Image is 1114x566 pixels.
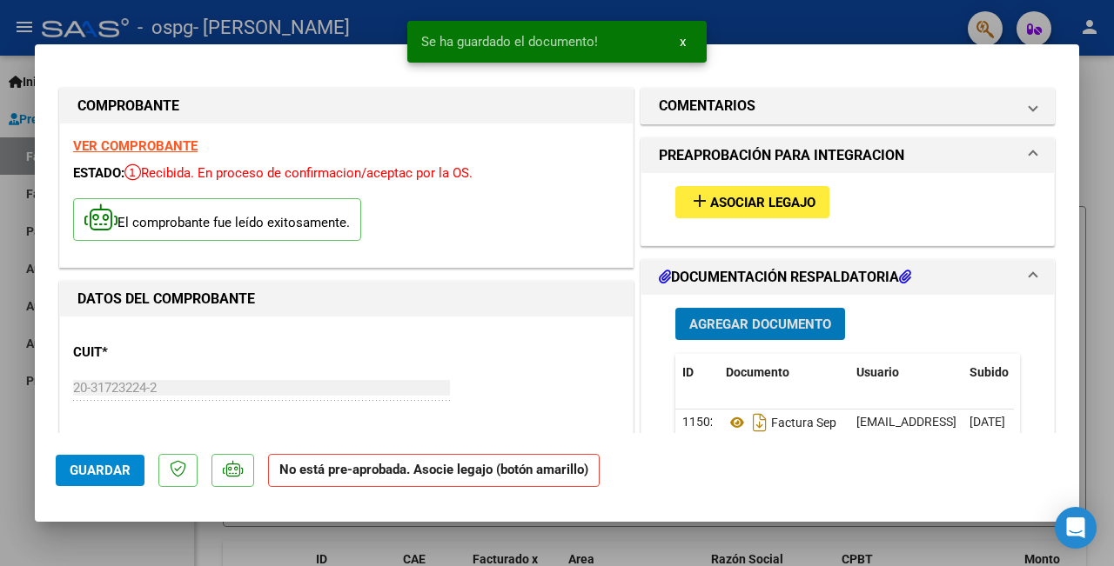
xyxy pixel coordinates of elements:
[73,198,361,241] p: El comprobante fue leído exitosamente.
[73,138,198,154] a: VER COMPROBANTE
[689,190,710,211] mat-icon: add
[73,165,124,181] span: ESTADO:
[719,354,849,391] datatable-header-cell: Documento
[849,354,963,391] datatable-header-cell: Usuario
[73,432,205,448] span: ANALISIS PRESTADOR
[77,97,179,114] strong: COMPROBANTE
[970,365,1009,379] span: Subido
[641,260,1054,295] mat-expansion-panel-header: DOCUMENTACIÓN RESPALDATORIA
[675,308,845,340] button: Agregar Documento
[268,454,600,488] strong: No está pre-aprobada. Asocie legajo (botón amarillo)
[675,186,829,218] button: Asociar Legajo
[124,165,473,181] span: Recibida. En proceso de confirmacion/aceptac por la OS.
[56,455,144,486] button: Guardar
[680,34,686,50] span: x
[856,365,899,379] span: Usuario
[970,415,1005,429] span: [DATE]
[666,26,700,57] button: x
[675,354,719,391] datatable-header-cell: ID
[641,173,1054,245] div: PREAPROBACIÓN PARA INTEGRACION
[963,354,1050,391] datatable-header-cell: Subido
[682,365,694,379] span: ID
[748,409,771,436] i: Descargar documento
[659,267,911,288] h1: DOCUMENTACIÓN RESPALDATORIA
[73,343,237,363] p: CUIT
[689,316,831,332] span: Agregar Documento
[421,33,598,50] span: Se ha guardado el documento!
[659,145,904,166] h1: PREAPROBACIÓN PARA INTEGRACION
[682,415,717,429] span: 11502
[726,365,789,379] span: Documento
[710,195,815,210] span: Asociar Legajo
[659,96,755,117] h1: COMENTARIOS
[641,138,1054,173] mat-expansion-panel-header: PREAPROBACIÓN PARA INTEGRACION
[77,290,255,307] strong: DATOS DEL COMPROBANTE
[70,463,131,478] span: Guardar
[1055,507,1097,549] div: Open Intercom Messenger
[641,89,1054,123] mat-expansion-panel-header: COMENTARIOS
[726,416,836,429] span: Factura Sep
